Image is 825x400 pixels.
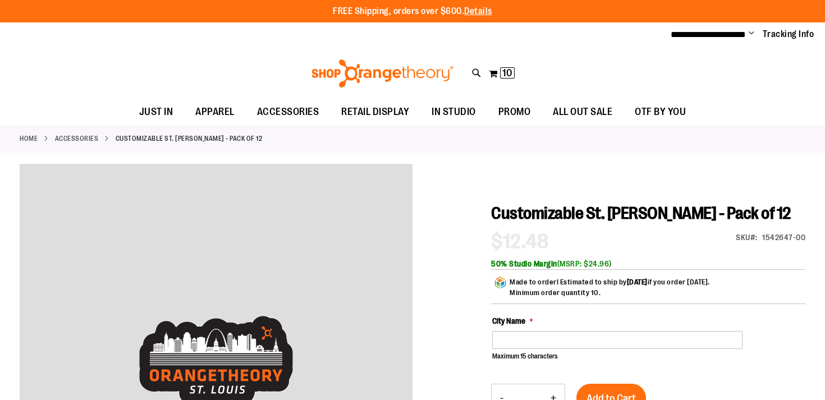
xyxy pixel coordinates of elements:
[195,99,235,125] span: APPAREL
[341,99,409,125] span: RETAIL DISPLAY
[432,99,476,125] span: IN STUDIO
[116,134,263,144] strong: Customizable St. [PERSON_NAME] - Pack of 12
[55,134,99,144] a: ACCESSORIES
[627,278,648,286] span: [DATE]
[736,233,758,242] strong: SKU
[464,6,492,16] a: Details
[310,59,455,88] img: Shop Orangetheory
[139,99,173,125] span: JUST IN
[491,230,548,253] span: $12.48
[553,99,612,125] span: ALL OUT SALE
[510,287,710,298] p: Minimum order quantity 10.
[492,316,525,325] span: City Name
[491,259,557,268] b: 50% Studio Margin
[502,67,512,79] span: 10
[333,5,492,18] p: FREE Shipping, orders over $600.
[510,277,710,304] div: Made to order! Estimated to ship by if you order [DATE].
[635,99,686,125] span: OTF BY YOU
[498,99,531,125] span: PROMO
[491,258,805,269] div: (MSRP: $24.96)
[491,204,791,223] span: Customizable St. [PERSON_NAME] - Pack of 12
[762,232,805,243] div: 1542647-00
[492,352,742,361] p: Maximum 15 characters
[20,134,38,144] a: Home
[763,28,814,40] a: Tracking Info
[257,99,319,125] span: ACCESSORIES
[749,29,754,40] button: Account menu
